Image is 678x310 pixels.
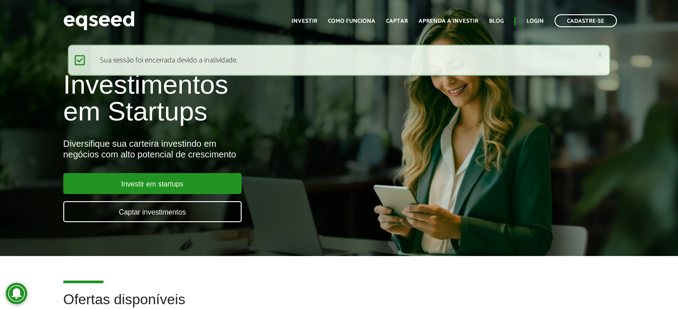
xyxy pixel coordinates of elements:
[526,18,544,24] a: Login
[63,71,389,125] h1: Investimentos em Startups
[63,173,242,194] a: Investir em startups
[419,18,478,24] a: Aprenda a investir
[292,18,317,24] a: Investir
[555,14,617,27] a: Cadastre-se
[328,18,375,24] a: Como funciona
[489,18,504,24] a: Blog
[68,45,610,76] div: Sua sessão foi encerrada devido a inatividade.
[63,138,389,160] div: Diversifique sua carteira investindo em negócios com alto potencial de crescimento
[597,50,603,59] a: ×
[386,18,408,24] a: Captar
[63,9,135,33] img: EqSeed
[63,201,242,222] a: Captar investimentos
